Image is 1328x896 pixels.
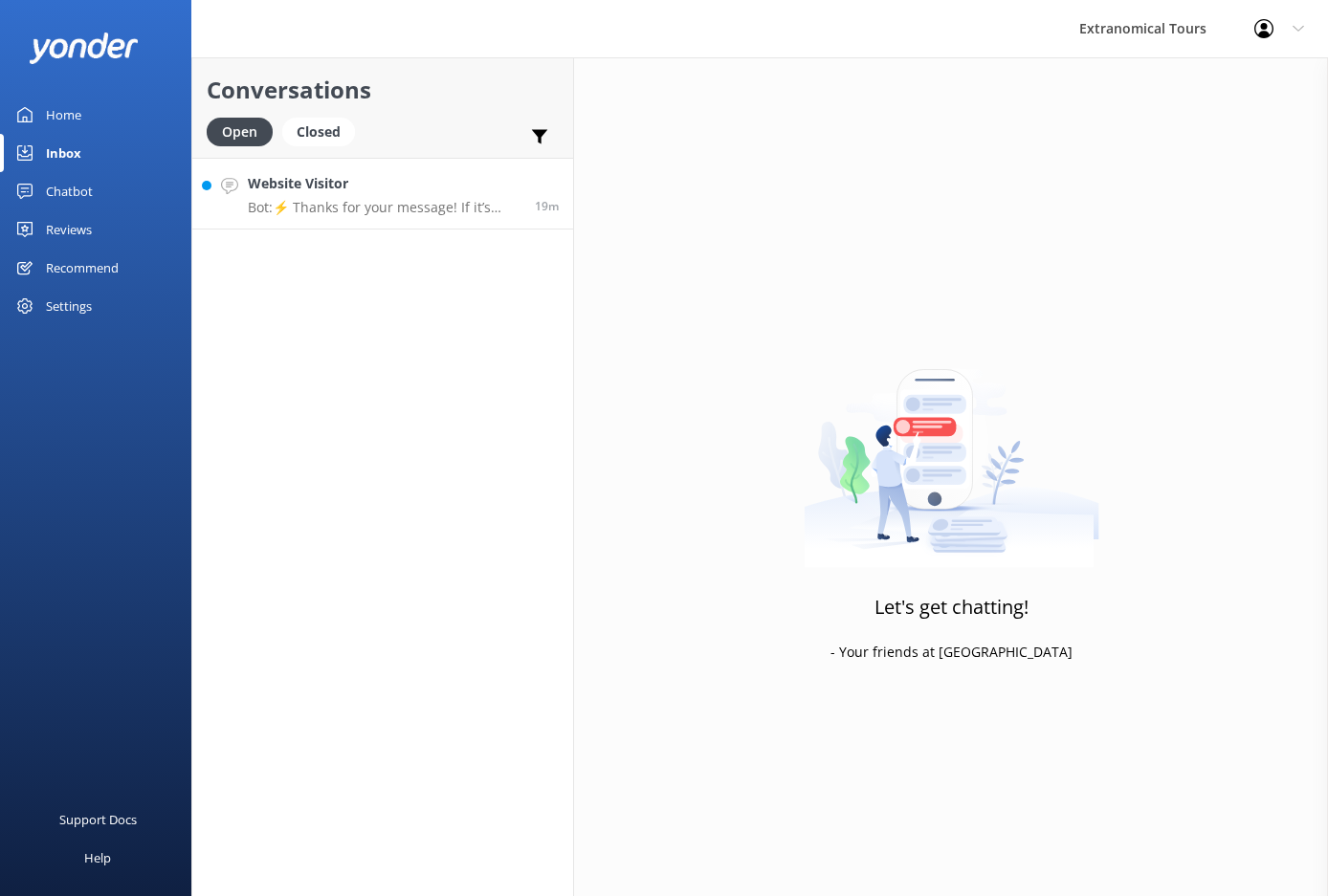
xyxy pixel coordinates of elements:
span: Sep 02 2025 07:35am (UTC -07:00) America/Tijuana [535,198,559,214]
div: Home [46,96,81,134]
div: Inbox [46,134,81,172]
a: Closed [282,120,365,142]
div: Closed [282,118,355,146]
div: Support Docs [59,800,137,839]
h4: Website Visitor [248,173,520,194]
div: Settings [46,287,92,325]
a: Open [207,120,282,142]
img: artwork of a man stealing a conversation from at giant smartphone [804,329,1099,568]
a: Website VisitorBot:⚡ Thanks for your message! If it’s during our office hours (5:30am–10pm PT), a... [192,158,573,229]
h3: Let's get chatting! [874,592,1029,623]
h2: Conversations [207,72,559,108]
p: - Your friends at [GEOGRAPHIC_DATA] [830,642,1073,663]
div: Help [84,839,111,877]
p: Bot: ⚡ Thanks for your message! If it’s during our office hours (5:30am–10pm PT), a live agent wi... [248,199,520,216]
div: Reviews [46,210,92,249]
div: Chatbot [46,172,93,210]
div: Open [207,118,273,146]
img: yonder-white-logo.png [29,33,139,64]
div: Recommend [46,249,119,287]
